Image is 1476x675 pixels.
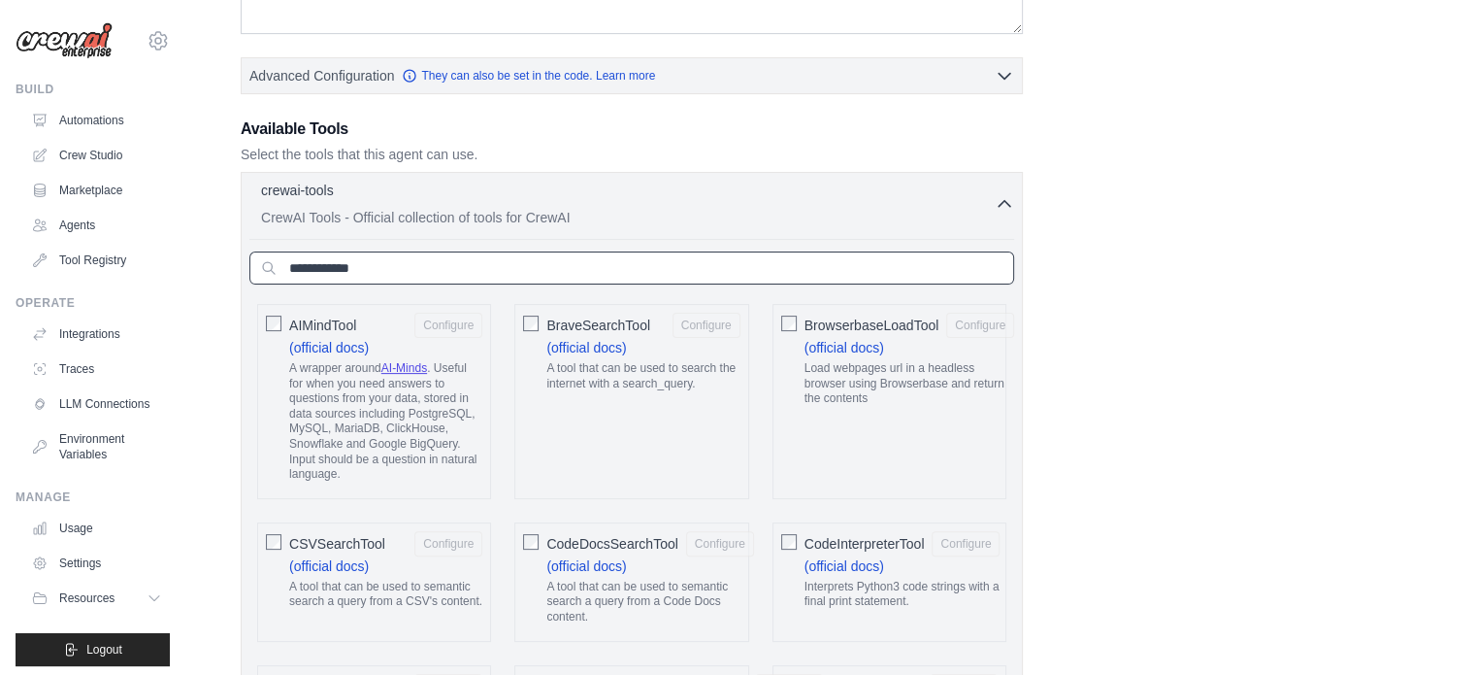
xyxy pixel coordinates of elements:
[289,361,482,483] p: A wrapper around . Useful for when you need answers to questions from your data, stored in data s...
[289,558,369,574] a: (official docs)
[672,313,740,338] button: BraveSearchTool (official docs) A tool that can be used to search the internet with a search_query.
[16,82,170,97] div: Build
[23,105,170,136] a: Automations
[546,316,650,335] span: BraveSearchTool
[686,531,754,557] button: CodeDocsSearchTool (official docs) A tool that can be used to semantic search a query from a Code...
[804,534,925,554] span: CodeInterpreterTool
[23,583,170,614] button: Resources
[546,361,739,391] p: A tool that can be used to search the internet with a search_query.
[804,580,1000,610] p: Interprets Python3 code strings with a final print statement.
[16,489,170,505] div: Manage
[804,361,1015,407] p: Load webpages url in a headless browser using Browserbase and return the contents
[381,361,427,375] a: AI-Minds
[23,423,170,470] a: Environment Variables
[59,591,115,606] span: Resources
[23,245,170,276] a: Tool Registry
[414,531,482,557] button: CSVSearchTool (official docs) A tool that can be used to semantic search a query from a CSV's con...
[546,534,677,554] span: CodeDocsSearchTool
[289,580,482,610] p: A tool that can be used to semantic search a query from a CSV's content.
[23,354,170,385] a: Traces
[289,340,369,355] a: (official docs)
[261,181,334,200] p: crewai-tools
[249,66,394,85] span: Advanced Configuration
[546,580,753,625] p: A tool that can be used to semantic search a query from a Code Docs content.
[289,534,385,554] span: CSVSearchTool
[241,118,1023,141] h3: Available Tools
[23,513,170,544] a: Usage
[804,316,939,335] span: BrowserbaseLoadTool
[241,145,1023,164] p: Select the tools that this agent can use.
[23,140,170,171] a: Crew Studio
[402,68,655,84] a: They can also be set in the code. Learn more
[23,319,170,350] a: Integrations
[86,642,122,658] span: Logout
[16,633,170,666] button: Logout
[804,558,884,574] a: (official docs)
[546,340,626,355] a: (official docs)
[414,313,482,338] button: AIMindTool (official docs) A wrapper aroundAI-Minds. Useful for when you need answers to question...
[932,531,1000,557] button: CodeInterpreterTool (official docs) Interprets Python3 code strings with a final print statement.
[804,340,884,355] a: (official docs)
[23,548,170,579] a: Settings
[242,58,1022,93] button: Advanced Configuration They can also be set in the code. Learn more
[23,388,170,420] a: LLM Connections
[289,316,356,335] span: AIMindTool
[249,181,1014,227] button: crewai-tools CrewAI Tools - Official collection of tools for CrewAI
[946,313,1014,338] button: BrowserbaseLoadTool (official docs) Load webpages url in a headless browser using Browserbase and...
[23,175,170,206] a: Marketplace
[23,210,170,241] a: Agents
[16,295,170,311] div: Operate
[546,558,626,574] a: (official docs)
[261,208,995,227] p: CrewAI Tools - Official collection of tools for CrewAI
[16,22,113,59] img: Logo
